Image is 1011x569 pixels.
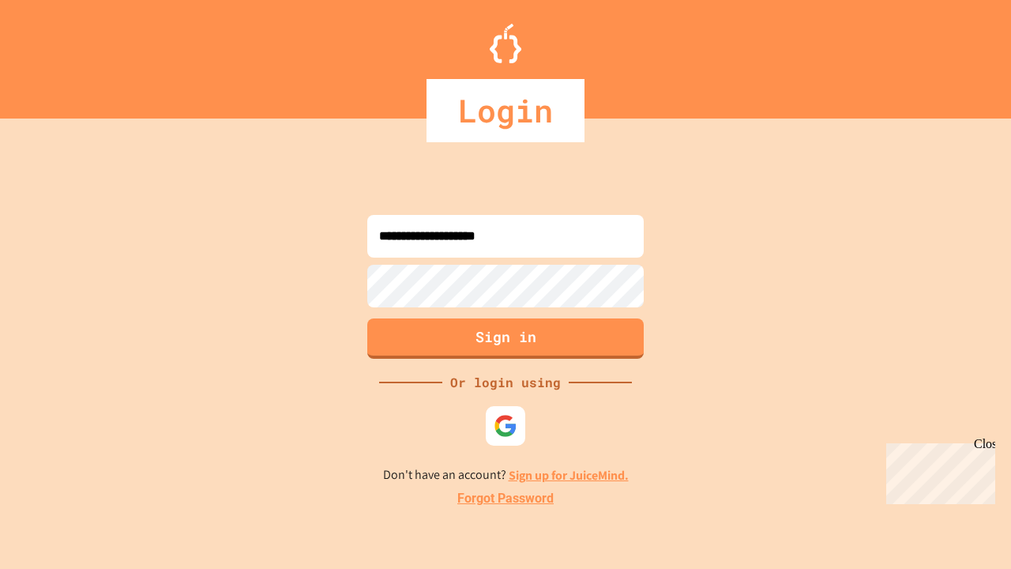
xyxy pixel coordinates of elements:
a: Sign up for JuiceMind. [509,467,629,484]
img: google-icon.svg [494,414,517,438]
a: Forgot Password [457,489,554,508]
div: Or login using [442,373,569,392]
div: Chat with us now!Close [6,6,109,100]
iframe: chat widget [880,437,995,504]
p: Don't have an account? [383,465,629,485]
iframe: chat widget [945,506,995,553]
div: Login [427,79,584,142]
img: Logo.svg [490,24,521,63]
button: Sign in [367,318,644,359]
